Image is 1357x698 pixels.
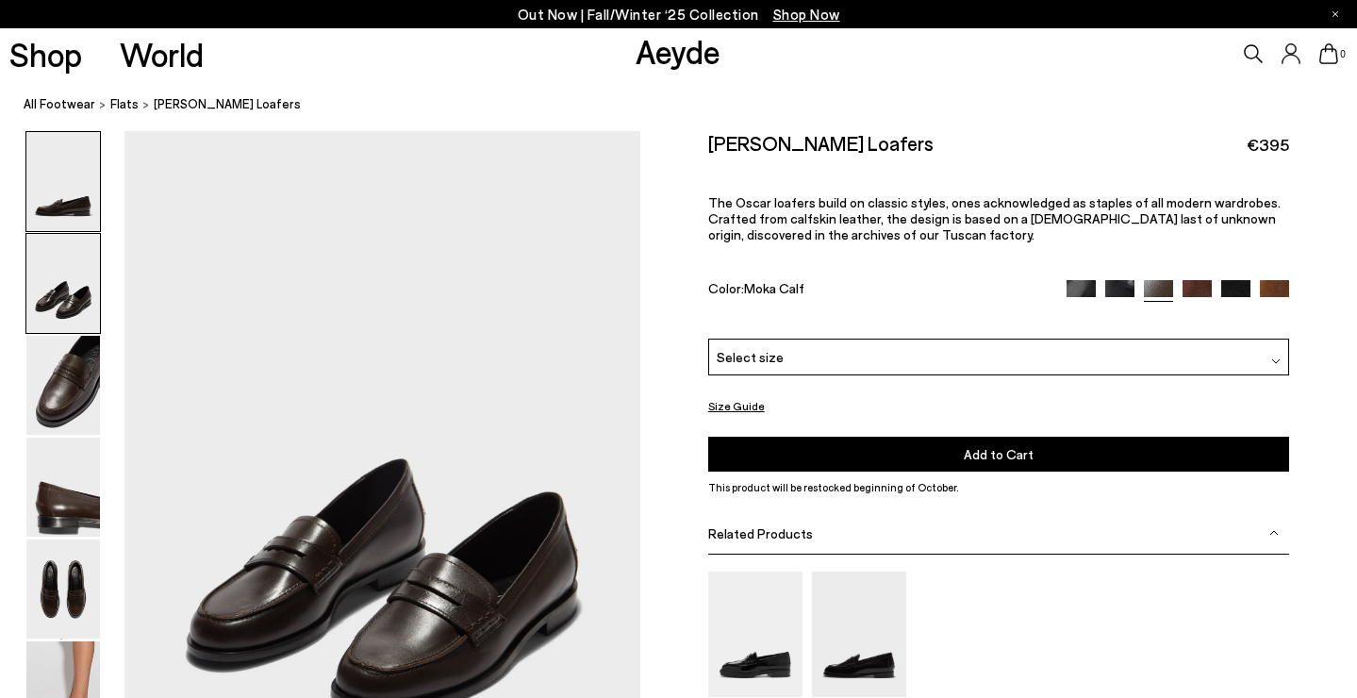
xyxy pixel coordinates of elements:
[518,3,840,26] p: Out Now | Fall/Winter ‘25 Collection
[708,194,1281,242] span: The Oscar loafers build on classic styles, ones acknowledged as staples of all modern wardrobes. ...
[24,79,1357,131] nav: breadcrumb
[708,479,1289,496] p: This product will be restocked beginning of October.
[708,572,803,697] img: Leon Loafers
[708,279,1049,301] div: Color:
[26,540,100,639] img: Oscar Leather Loafers - Image 5
[26,132,100,231] img: Oscar Leather Loafers - Image 1
[24,94,95,114] a: All Footwear
[708,525,813,541] span: Related Products
[636,31,720,71] a: Aeyde
[110,96,139,111] span: flats
[812,572,906,697] img: Oscar Leather Loafers
[120,38,204,71] a: World
[1319,43,1338,64] a: 0
[26,336,100,435] img: Oscar Leather Loafers - Image 3
[773,6,840,23] span: Navigate to /collections/new-in
[26,234,100,333] img: Oscar Leather Loafers - Image 2
[964,446,1034,462] span: Add to Cart
[1271,356,1281,365] img: svg%3E
[154,94,301,114] span: [PERSON_NAME] Loafers
[9,38,82,71] a: Shop
[708,394,765,418] button: Size Guide
[744,279,804,295] span: Moka Calf
[1269,528,1279,538] img: svg%3E
[708,437,1289,472] button: Add to Cart
[26,438,100,537] img: Oscar Leather Loafers - Image 4
[708,131,934,155] h2: [PERSON_NAME] Loafers
[110,94,139,114] a: flats
[1338,49,1348,59] span: 0
[717,347,784,367] span: Select size
[1247,133,1289,157] span: €395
